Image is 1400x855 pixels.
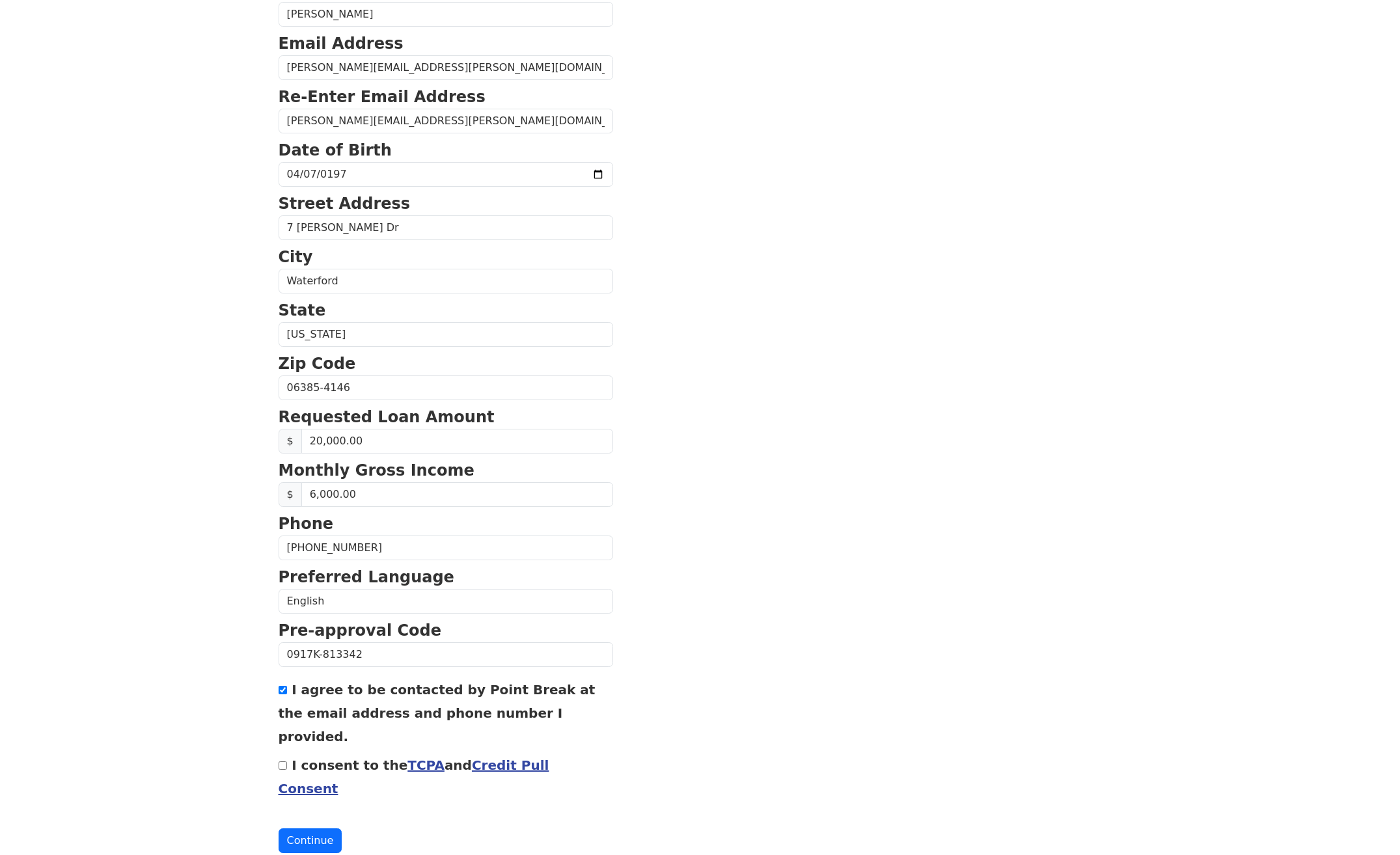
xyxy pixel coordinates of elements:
[279,568,454,586] strong: Preferred Language
[279,459,613,482] p: Monthly Gross Income
[279,248,313,266] strong: City
[279,515,334,533] strong: Phone
[279,34,404,53] strong: Email Address
[279,429,302,454] span: $
[279,828,342,853] button: Continue
[279,757,549,796] label: I consent to the and
[279,642,613,667] input: Pre-approval Code
[279,408,495,426] strong: Requested Loan Amount
[279,55,613,80] input: Email Address
[279,621,442,640] strong: Pre-approval Code
[279,301,326,319] strong: State
[301,429,613,454] input: Requested Loan Amount
[279,2,613,27] input: Last Name
[279,88,486,106] strong: Re-Enter Email Address
[279,141,392,159] strong: Date of Birth
[279,355,356,373] strong: Zip Code
[279,536,613,560] input: Phone
[279,109,613,133] input: Re-Enter Email Address
[279,195,411,213] strong: Street Address
[279,682,596,744] label: I agree to be contacted by Point Break at the email address and phone number I provided.
[279,375,613,400] input: Zip Code
[279,215,613,240] input: Street Address
[279,482,302,507] span: $
[301,482,613,507] input: Monthly Gross Income
[407,757,445,773] a: TCPA
[279,269,613,293] input: City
